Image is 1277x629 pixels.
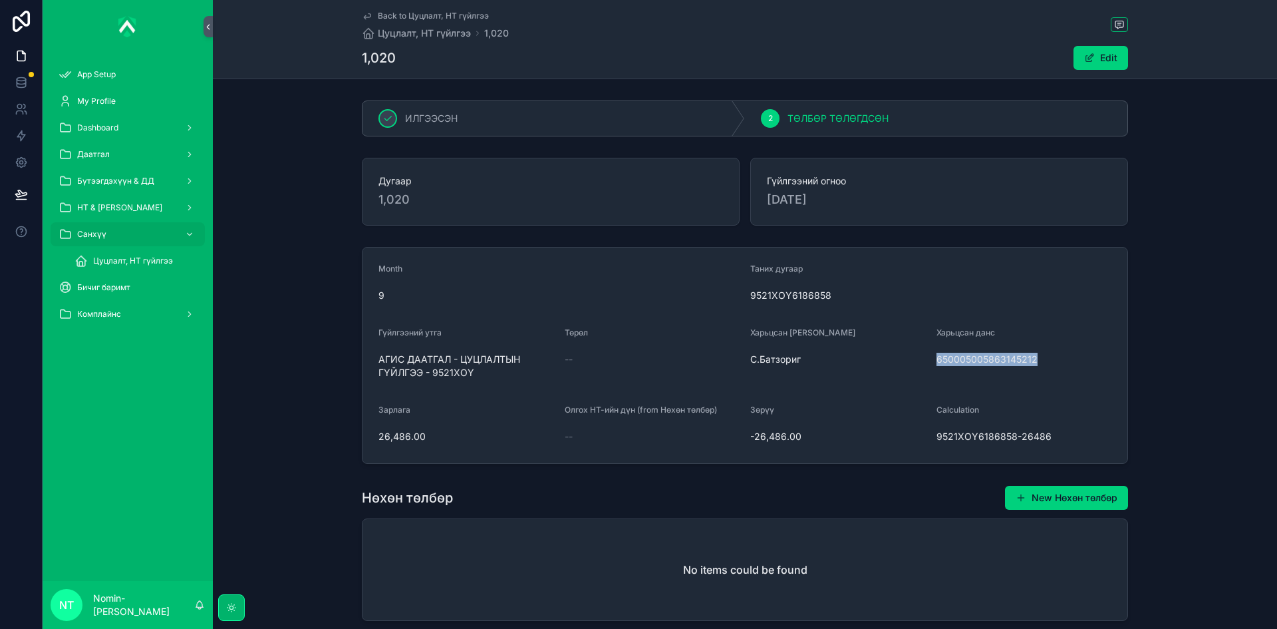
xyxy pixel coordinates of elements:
h1: 1,020 [362,49,396,67]
h1: Нөхөн төлбөр [362,489,453,507]
span: Харьцсан [PERSON_NAME] [750,327,855,337]
span: My Profile [77,96,116,106]
span: 650005005863145212 [936,353,1112,366]
span: Дугаар [378,174,723,188]
span: Даатгал [77,149,110,160]
a: Цуцлалт, НТ гүйлгээ [362,27,471,40]
span: Зөрүү [750,405,774,415]
span: Calculation [936,405,979,415]
a: Back to Цуцлалт, НТ гүйлгээ [362,11,489,21]
span: App Setup [77,69,116,80]
span: Цуцлалт, НТ гүйлгээ [93,256,173,266]
a: Санхүү [51,222,205,246]
a: Бүтээгдэхүүн & ДД [51,169,205,193]
button: New Нөхөн төлбөр [1005,486,1128,510]
span: Бүтээгдэхүүн & ДД [77,176,154,186]
span: Month [378,264,402,274]
span: НТ & [PERSON_NAME] [77,202,162,213]
a: НТ & [PERSON_NAME] [51,196,205,220]
p: Nomin-[PERSON_NAME] [93,592,194,618]
span: ИЛГЭЭСЭН [405,112,458,125]
span: 9 [378,289,740,302]
span: Гүйлгээний огноо [767,174,1111,188]
img: App logo [118,16,137,37]
span: Санхүү [77,229,106,240]
span: Зарлага [378,405,410,415]
span: Бичиг баримт [77,282,130,293]
span: С.Батзориг [750,353,926,366]
span: [DATE] [767,190,1111,209]
span: 9521ХОҮ6186858 [750,289,1111,302]
a: Комплайнс [51,302,205,326]
span: Төрөл [565,327,588,337]
span: Харьцсан данс [936,327,995,337]
span: ТӨЛБӨР ТӨЛӨГДСӨН [787,112,889,125]
div: scrollable content [43,53,213,343]
span: 2 [768,113,773,124]
span: -- [565,353,573,366]
span: NT [59,597,74,613]
a: My Profile [51,89,205,113]
span: Таних дугаар [750,264,803,274]
span: -26,486.00 [750,430,926,443]
span: Олгох НТ-ийн дүн (from Нөхөн төлбөр) [565,405,717,415]
span: АГИС ДААТГАЛ - ЦУЦЛАЛТЫН ГҮЙЛГЭЭ - 9521ХОҮ [378,353,554,379]
span: Цуцлалт, НТ гүйлгээ [378,27,471,40]
a: App Setup [51,63,205,87]
a: Цуцлалт, НТ гүйлгээ [67,249,205,273]
span: Гүйлгээний утга [378,327,442,337]
a: 1,020 [484,27,509,40]
a: Dashboard [51,116,205,140]
span: -- [565,430,573,443]
span: Dashboard [77,122,118,133]
span: Back to Цуцлалт, НТ гүйлгээ [378,11,489,21]
span: 26,486.00 [378,430,554,443]
button: Edit [1073,46,1128,70]
span: 1,020 [378,190,723,209]
a: Бичиг баримт [51,276,205,300]
span: Комплайнс [77,309,121,319]
a: Даатгал [51,142,205,166]
h2: No items could be found [683,562,807,578]
span: 9521ХОҮ6186858-26486 [936,430,1112,443]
